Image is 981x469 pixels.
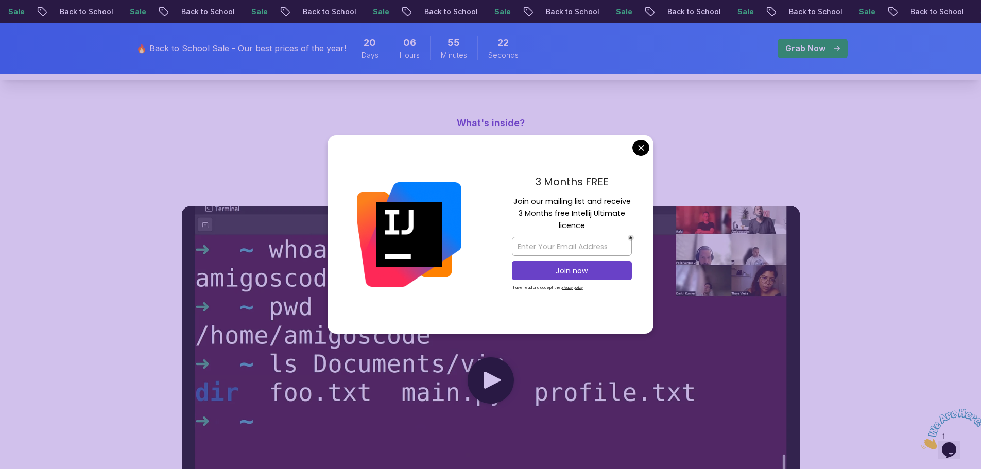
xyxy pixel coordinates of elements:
p: Back to School [901,7,971,17]
span: 1 [4,4,8,13]
p: Back to School [780,7,850,17]
p: Sale [850,7,883,17]
span: 20 Days [364,36,376,50]
p: Discover more details about the bootcamp [318,163,664,178]
span: Days [362,50,378,60]
p: Back to School [537,7,607,17]
span: Hours [400,50,420,60]
p: Sale [121,7,153,17]
p: Grab Now [785,42,825,55]
p: Sale [607,7,640,17]
p: 🔥 Back to School Sale - Our best prices of the year! [136,42,346,55]
p: Back to School [172,7,242,17]
p: Sale [242,7,275,17]
span: 55 Minutes [448,36,460,50]
p: Sale [364,7,397,17]
span: Seconds [488,50,519,60]
span: Minutes [441,50,467,60]
p: Back to School [50,7,121,17]
p: Sale [485,7,518,17]
p: Back to School [658,7,728,17]
p: Back to School [415,7,485,17]
span: 22 Seconds [497,36,509,50]
img: Chat attention grabber [4,4,68,45]
p: Sale [728,7,761,17]
span: 6 Hours [403,36,416,50]
p: Back to School [294,7,364,17]
iframe: chat widget [917,405,981,454]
